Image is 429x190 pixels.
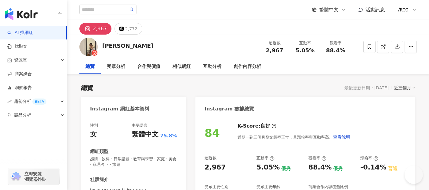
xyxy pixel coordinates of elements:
div: 最後更新日期：[DATE] [344,85,389,90]
div: 主要語言 [132,123,147,128]
div: 漲粉率 [360,155,378,161]
span: 活動訊息 [365,7,385,13]
a: 商案媒合 [7,71,32,77]
div: 互動率 [293,40,317,46]
div: 優秀 [281,165,291,172]
div: 近三個月 [394,84,415,92]
span: 查看說明 [333,135,350,140]
div: 受眾主要年齡 [256,184,280,190]
span: rise [7,99,12,104]
span: 資源庫 [14,53,27,67]
div: K-Score : [238,123,276,129]
div: 2,967 [205,163,226,172]
div: 88.4% [308,163,332,172]
a: 找貼文 [7,43,27,50]
a: searchAI 找網紅 [7,30,33,36]
span: 5.05% [296,47,314,54]
div: 優秀 [333,165,343,172]
div: 追蹤數 [205,155,216,161]
div: BETA [32,99,46,105]
span: 75.8% [160,132,177,139]
div: 創作內容分析 [234,63,261,70]
button: 2,967 [79,23,111,35]
a: chrome extension立即安裝 瀏覽器外掛 [8,168,59,185]
div: 受眾主要性別 [205,184,228,190]
div: 繁體中文 [132,130,158,139]
div: 84 [205,127,220,139]
img: logo.png [398,4,409,16]
span: 2,967 [266,47,283,54]
img: KOL Avatar [79,38,98,56]
div: 近期一到三個月發文頻率正常，且漲粉率與互動率高。 [238,131,351,143]
div: 相似網紅 [173,63,191,70]
button: 2,772 [115,23,142,35]
div: [PERSON_NAME] [102,42,153,50]
div: 性別 [90,123,98,128]
div: 5.05% [256,163,280,172]
div: 良好 [260,123,270,129]
div: 普通 [388,165,398,172]
div: 追蹤數 [263,40,286,46]
div: 網紅類型 [90,148,108,155]
img: logo [5,8,38,20]
div: 總覽 [85,63,95,70]
span: 趨勢分析 [14,95,46,108]
span: 88.4% [326,47,345,54]
div: 觀看率 [324,40,347,46]
span: 立即安裝 瀏覽器外掛 [24,171,46,182]
div: 觀看率 [308,155,326,161]
div: 社群簡介 [90,177,108,183]
div: 合作與價值 [137,63,160,70]
div: 商業合作內容覆蓋比例 [308,184,348,190]
img: chrome extension [10,172,22,181]
a: 洞察報告 [7,85,32,91]
span: search [129,7,134,12]
span: 競品分析 [14,108,31,122]
iframe: Help Scout Beacon - Open [405,166,423,184]
div: Instagram 網紅基本資料 [90,106,149,112]
div: 總覽 [81,84,93,92]
div: Instagram 數據總覽 [205,106,254,112]
div: 互動率 [256,155,274,161]
button: 查看說明 [333,131,351,143]
div: 女 [90,130,97,139]
div: 受眾分析 [107,63,125,70]
span: 繁體中文 [319,6,339,13]
span: 感情 · 飲料 · 日常話題 · 教育與學習 · 家庭 · 美食 · 命理占卜 · 旅遊 [90,156,177,167]
div: 互動分析 [203,63,221,70]
div: 2,967 [93,24,107,33]
div: 2,772 [125,24,137,33]
div: -0.14% [360,163,386,172]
